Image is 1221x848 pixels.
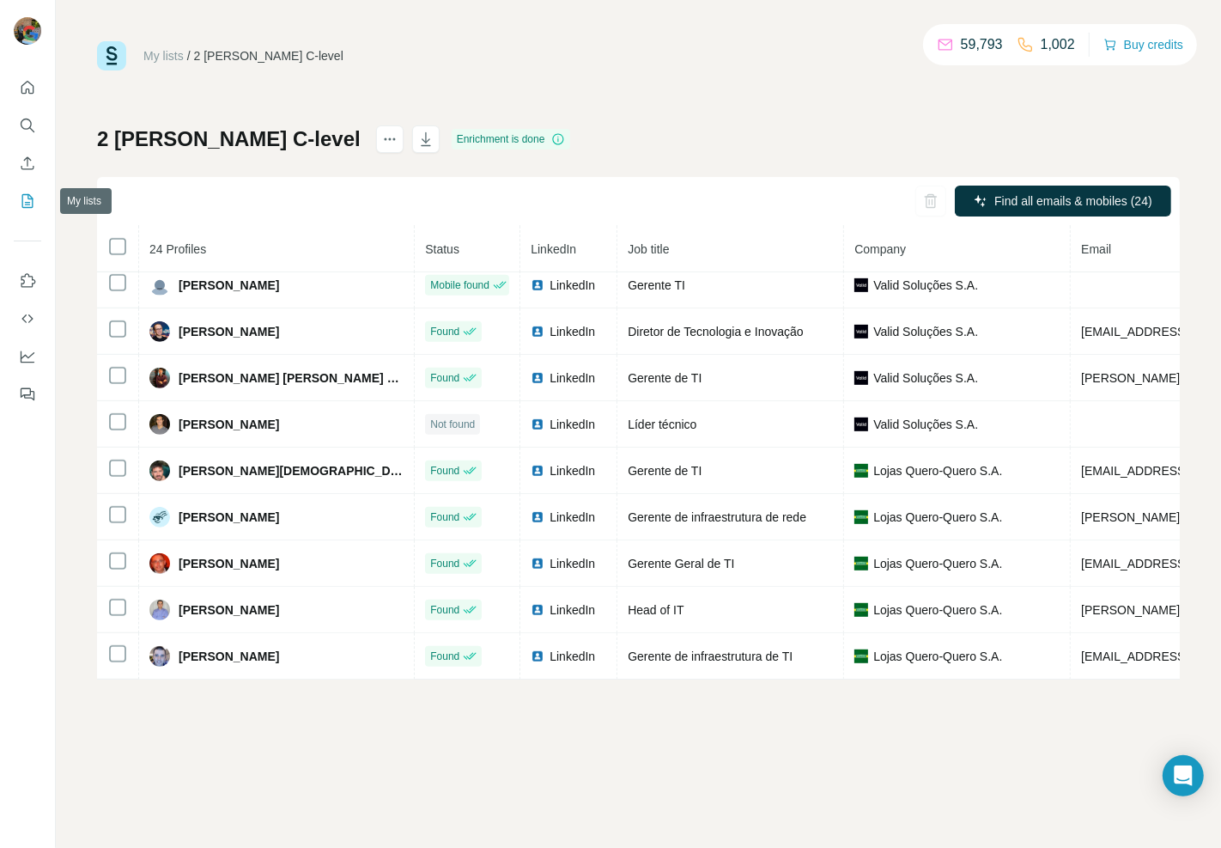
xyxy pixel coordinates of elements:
[628,510,806,524] span: Gerente de infraestrutura de rede
[179,369,404,387] span: [PERSON_NAME] [PERSON_NAME] Brêtas
[14,148,41,179] button: Enrich CSV
[854,242,906,256] span: Company
[628,371,702,385] span: Gerente de TI
[854,325,868,339] img: company-logo
[854,557,868,570] img: company-logo
[14,17,41,45] img: Avatar
[187,47,191,64] li: /
[873,462,1002,479] span: Lojas Quero-Quero S.A.
[550,277,595,294] span: LinkedIn
[531,603,544,617] img: LinkedIn logo
[179,601,279,619] span: [PERSON_NAME]
[531,325,544,339] img: LinkedIn logo
[550,509,595,526] span: LinkedIn
[873,555,1002,572] span: Lojas Quero-Quero S.A.
[179,555,279,572] span: [PERSON_NAME]
[550,555,595,572] span: LinkedIn
[149,414,170,435] img: Avatar
[452,129,571,149] div: Enrichment is done
[149,646,170,667] img: Avatar
[14,379,41,410] button: Feedback
[994,192,1152,210] span: Find all emails & mobiles (24)
[149,275,170,296] img: Avatar
[430,649,459,664] span: Found
[430,278,489,293] span: Mobile found
[179,277,279,294] span: [PERSON_NAME]
[550,648,595,665] span: LinkedIn
[430,324,459,339] span: Found
[1163,755,1204,796] div: Open Intercom Messenger
[1041,34,1075,55] p: 1,002
[873,601,1002,619] span: Lojas Quero-Quero S.A.
[854,371,868,385] img: company-logo
[628,418,696,431] span: Líder técnico
[179,648,279,665] span: [PERSON_NAME]
[194,47,343,64] div: 2 [PERSON_NAME] C-level
[854,603,868,617] img: company-logo
[179,462,404,479] span: [PERSON_NAME][DEMOGRAPHIC_DATA]
[14,265,41,296] button: Use Surfe on LinkedIn
[531,557,544,570] img: LinkedIn logo
[1103,33,1183,57] button: Buy credits
[628,557,734,570] span: Gerente Geral de TI
[14,341,41,372] button: Dashboard
[179,509,279,526] span: [PERSON_NAME]
[430,463,459,479] span: Found
[14,186,41,217] button: My lists
[628,464,702,478] span: Gerente de TI
[854,278,868,292] img: company-logo
[854,650,868,663] img: company-logo
[854,510,868,524] img: company-logo
[14,72,41,103] button: Quick start
[149,507,170,528] img: Avatar
[149,368,170,388] img: Avatar
[854,464,868,478] img: company-logo
[873,509,1002,526] span: Lojas Quero-Quero S.A.
[873,277,978,294] span: Valid Soluções S.A.
[1081,242,1111,256] span: Email
[628,603,683,617] span: Head of IT
[179,416,279,433] span: [PERSON_NAME]
[430,370,459,386] span: Found
[430,509,459,525] span: Found
[628,278,685,292] span: Gerente TI
[149,553,170,574] img: Avatar
[550,369,595,387] span: LinkedIn
[873,416,978,433] span: Valid Soluções S.A.
[14,303,41,334] button: Use Surfe API
[531,464,544,478] img: LinkedIn logo
[430,602,459,618] span: Found
[143,49,184,63] a: My lists
[550,601,595,619] span: LinkedIn
[376,125,404,153] button: actions
[531,650,544,663] img: LinkedIn logo
[873,648,1002,665] span: Lojas Quero-Quero S.A.
[550,323,595,340] span: LinkedIn
[873,369,978,387] span: Valid Soluções S.A.
[531,510,544,524] img: LinkedIn logo
[955,186,1171,217] button: Find all emails & mobiles (24)
[628,242,669,256] span: Job title
[430,417,475,432] span: Not found
[531,371,544,385] img: LinkedIn logo
[550,462,595,479] span: LinkedIn
[14,110,41,141] button: Search
[873,323,978,340] span: Valid Soluções S.A.
[425,242,459,256] span: Status
[149,321,170,342] img: Avatar
[550,416,595,433] span: LinkedIn
[628,325,803,339] span: Diretor de Tecnologia e Inovação
[628,650,793,663] span: Gerente de infraestrutura de TI
[149,600,170,620] img: Avatar
[854,418,868,431] img: company-logo
[97,125,361,153] h1: 2 [PERSON_NAME] C-level
[97,41,126,70] img: Surfe Logo
[531,242,576,256] span: LinkedIn
[961,34,1003,55] p: 59,793
[531,278,544,292] img: LinkedIn logo
[149,461,170,481] img: Avatar
[179,323,279,340] span: [PERSON_NAME]
[149,242,206,256] span: 24 Profiles
[531,418,544,431] img: LinkedIn logo
[430,556,459,571] span: Found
